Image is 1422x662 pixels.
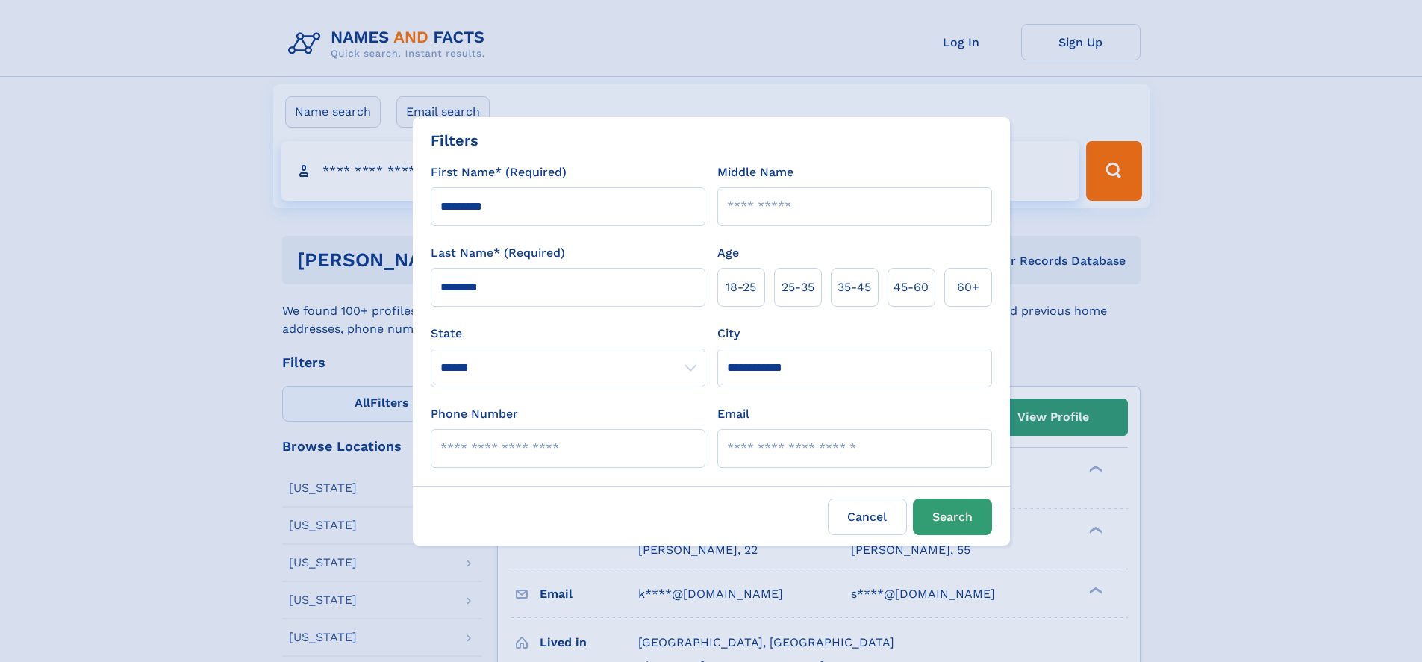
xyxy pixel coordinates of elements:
label: State [431,325,705,343]
span: 60+ [957,278,979,296]
span: 45‑60 [894,278,929,296]
label: Cancel [828,499,907,535]
span: 25‑35 [782,278,814,296]
span: 35‑45 [838,278,871,296]
label: First Name* (Required) [431,163,567,181]
label: Middle Name [717,163,793,181]
label: Age [717,244,739,262]
label: Last Name* (Required) [431,244,565,262]
label: Phone Number [431,405,518,423]
span: 18‑25 [726,278,756,296]
div: Filters [431,129,478,152]
label: City [717,325,740,343]
button: Search [913,499,992,535]
label: Email [717,405,749,423]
